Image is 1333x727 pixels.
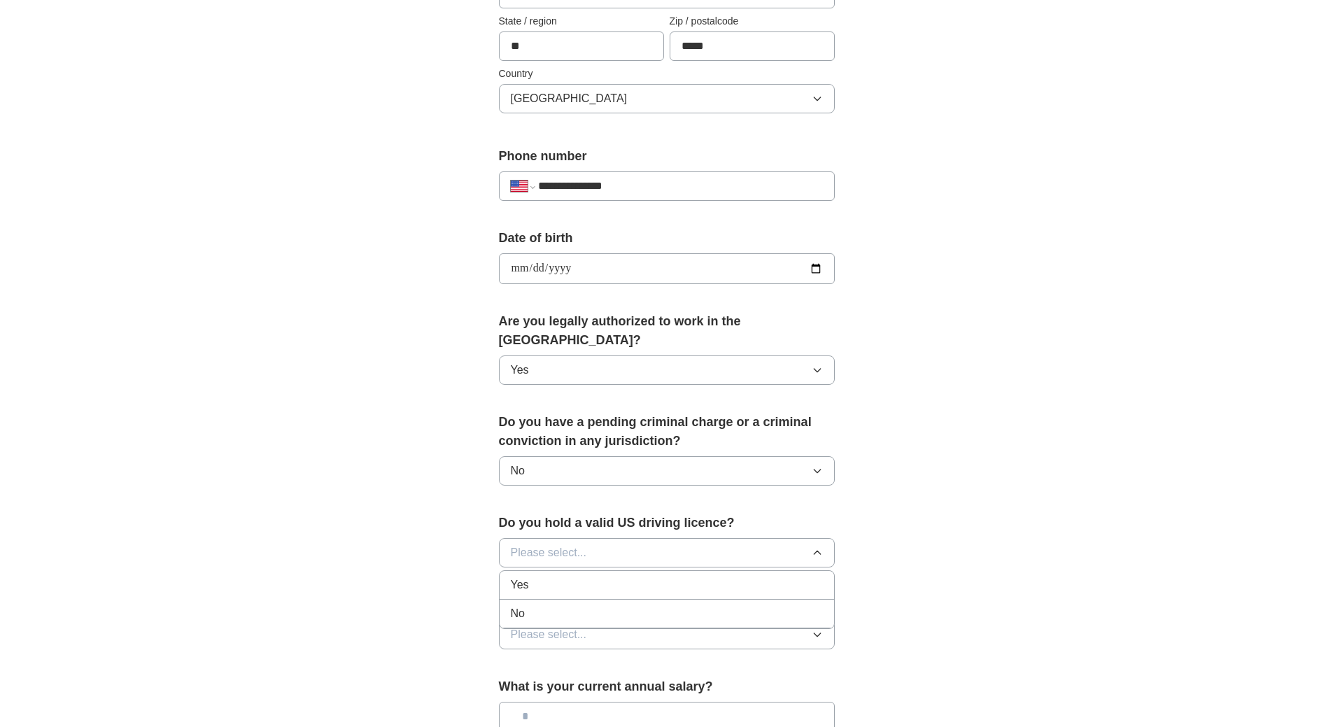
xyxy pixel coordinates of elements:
[499,413,835,451] label: Do you have a pending criminal charge or a criminal conviction in any jurisdiction?
[511,626,587,643] span: Please select...
[670,14,835,29] label: Zip / postalcode
[499,355,835,385] button: Yes
[499,312,835,350] label: Are you legally authorized to work in the [GEOGRAPHIC_DATA]?
[511,605,525,622] span: No
[499,456,835,486] button: No
[499,538,835,567] button: Please select...
[511,577,529,593] span: Yes
[499,147,835,166] label: Phone number
[511,362,529,379] span: Yes
[511,544,587,561] span: Please select...
[511,463,525,479] span: No
[499,620,835,649] button: Please select...
[499,677,835,696] label: What is your current annual salary?
[499,514,835,532] label: Do you hold a valid US driving licence?
[499,66,835,81] label: Country
[499,229,835,248] label: Date of birth
[499,14,664,29] label: State / region
[499,84,835,113] button: [GEOGRAPHIC_DATA]
[511,90,628,107] span: [GEOGRAPHIC_DATA]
